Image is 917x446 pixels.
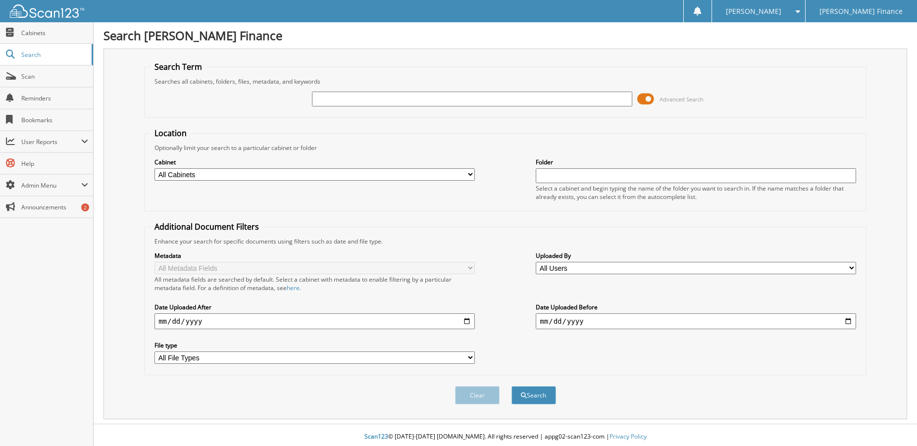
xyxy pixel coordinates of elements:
a: Privacy Policy [610,432,647,441]
a: here [287,284,300,292]
span: User Reports [21,138,81,146]
h1: Search [PERSON_NAME] Finance [103,27,907,44]
div: Select a cabinet and begin typing the name of the folder you want to search in. If the name match... [536,184,856,201]
span: [PERSON_NAME] [726,8,781,14]
span: Cabinets [21,29,88,37]
label: Metadata [154,251,475,260]
div: Optionally limit your search to a particular cabinet or folder [150,144,861,152]
div: Enhance your search for specific documents using filters such as date and file type. [150,237,861,246]
span: Announcements [21,203,88,211]
span: [PERSON_NAME] Finance [819,8,903,14]
button: Clear [455,386,500,404]
div: 2 [81,203,89,211]
span: Bookmarks [21,116,88,124]
iframe: Chat Widget [867,398,917,446]
img: scan123-logo-white.svg [10,4,84,18]
span: Admin Menu [21,181,81,190]
label: Uploaded By [536,251,856,260]
div: Searches all cabinets, folders, files, metadata, and keywords [150,77,861,86]
label: File type [154,341,475,349]
label: Date Uploaded After [154,303,475,311]
span: Reminders [21,94,88,102]
label: Date Uploaded Before [536,303,856,311]
span: Help [21,159,88,168]
button: Search [511,386,556,404]
span: Scan123 [364,432,388,441]
span: Advanced Search [660,96,704,103]
legend: Additional Document Filters [150,221,264,232]
label: Cabinet [154,158,475,166]
legend: Search Term [150,61,207,72]
input: start [154,313,475,329]
span: Search [21,50,87,59]
input: end [536,313,856,329]
span: Scan [21,72,88,81]
label: Folder [536,158,856,166]
div: All metadata fields are searched by default. Select a cabinet with metadata to enable filtering b... [154,275,475,292]
legend: Location [150,128,192,139]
